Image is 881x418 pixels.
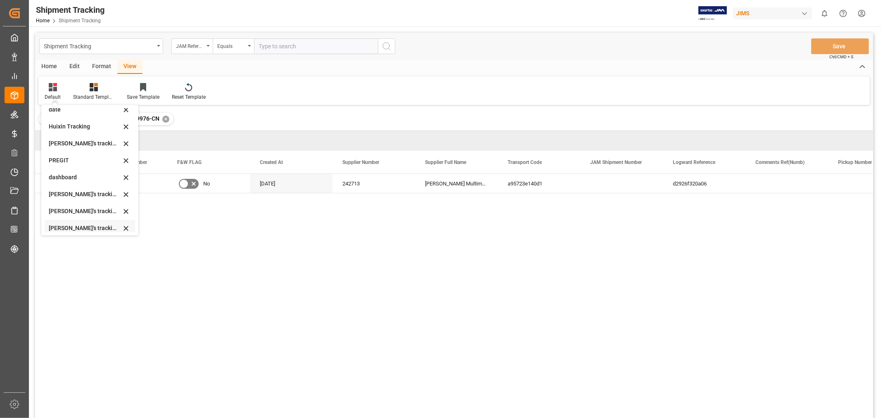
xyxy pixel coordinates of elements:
span: JAM Shipment Number [590,159,642,165]
button: open menu [39,38,163,54]
span: Pickup Number [838,159,872,165]
button: Help Center [834,4,853,23]
div: [PERSON_NAME]'s tracking all_3 [49,190,121,199]
div: Save Template [127,93,159,101]
span: Comments Ref(Numb) [755,159,805,165]
div: ✕ [162,116,169,123]
div: JIMS [733,7,812,19]
div: [PERSON_NAME]'s tracking all # _5 [49,207,121,216]
span: Created At [260,159,283,165]
button: open menu [213,38,254,54]
div: Standard Templates [73,93,114,101]
span: Supplier Full Name [425,159,466,165]
div: [PERSON_NAME] Multimedia [GEOGRAPHIC_DATA] [415,174,498,193]
button: Save [811,38,869,54]
div: [PERSON_NAME]'s tracking all_sample [49,224,121,233]
img: Exertis%20JAM%20-%20Email%20Logo.jpg_1722504956.jpg [698,6,727,21]
div: Equals [217,40,245,50]
button: JIMS [733,5,815,21]
span: F&W FLAG [177,159,202,165]
div: a95723e140d1 [498,174,580,193]
a: Home [36,18,50,24]
div: Huixin Tracking [49,122,121,131]
div: View [117,60,142,74]
div: Format [86,60,117,74]
div: Shipment Tracking [36,4,104,16]
div: 242713 [332,174,415,193]
span: Logward Reference [673,159,715,165]
div: Home [35,60,63,74]
input: Type to search [254,38,378,54]
button: search button [378,38,395,54]
div: [DATE] [250,174,332,193]
span: No [203,174,210,193]
span: Ctrl/CMD + S [829,54,853,60]
div: date [49,105,121,114]
span: Supplier Number [342,159,379,165]
button: show 0 new notifications [815,4,834,23]
div: Edit [63,60,86,74]
div: Press SPACE to select this row. [35,174,85,193]
span: 77-9976-CN [128,115,159,122]
div: Default [45,93,61,101]
div: JAM Reference Number [176,40,204,50]
button: open menu [171,38,213,54]
div: Reset Template [172,93,206,101]
div: Shipment Tracking [44,40,154,51]
div: [PERSON_NAME]'s tracking_2 [49,139,121,148]
div: d2926f320a06 [663,174,746,193]
div: dashboard [49,173,121,182]
div: PREGIT [49,156,121,165]
span: Transport Code [508,159,542,165]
